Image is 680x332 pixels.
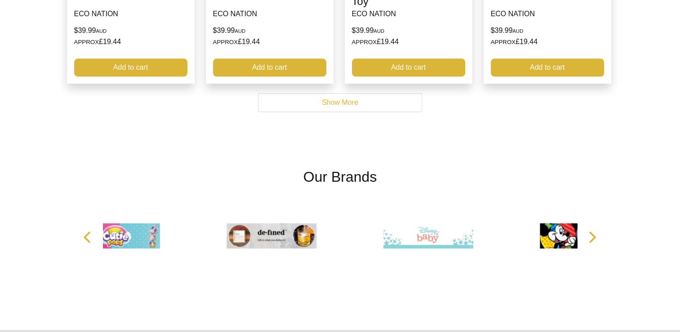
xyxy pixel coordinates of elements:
[352,58,465,76] a: Add to cart
[70,202,160,269] img: CUTIE POPS
[213,58,326,76] a: Add to cart
[540,202,630,269] img: Disney Britto
[582,227,602,247] button: Next
[258,93,422,112] a: Show More
[79,227,98,247] button: Previous
[74,58,187,76] a: Add to cart
[491,58,604,76] a: Add to cart
[383,202,473,269] img: Disney Baby
[227,202,316,269] img: Defined
[74,166,606,188] h2: Our Brands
